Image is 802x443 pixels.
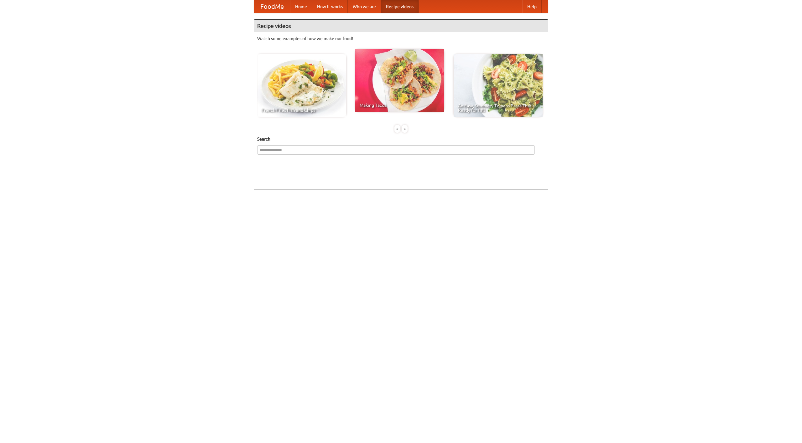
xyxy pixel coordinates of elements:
[402,125,408,133] div: »
[360,103,440,107] span: Making Tacos
[381,0,419,13] a: Recipe videos
[312,0,348,13] a: How it works
[254,20,548,32] h4: Recipe videos
[348,0,381,13] a: Who we are
[257,136,545,142] h5: Search
[522,0,542,13] a: Help
[290,0,312,13] a: Home
[394,125,400,133] div: «
[262,108,342,112] span: French Fries Fish and Chips
[257,54,346,117] a: French Fries Fish and Chips
[458,104,538,112] span: An Easy, Summery Tomato Pasta That's Ready for Fall
[355,49,444,112] a: Making Tacos
[454,54,543,117] a: An Easy, Summery Tomato Pasta That's Ready for Fall
[257,35,545,42] p: Watch some examples of how we make our food!
[254,0,290,13] a: FoodMe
